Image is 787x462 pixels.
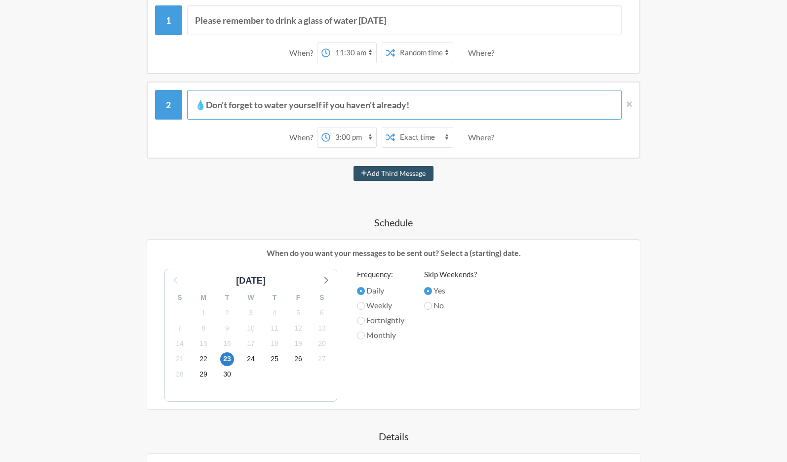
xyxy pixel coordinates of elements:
[357,287,365,295] input: Daily
[220,352,234,366] span: Thursday, October 23, 2025
[187,5,622,35] input: Message
[220,337,234,351] span: Thursday, October 16, 2025
[268,352,281,366] span: Saturday, October 25, 2025
[291,337,305,351] span: Sunday, October 19, 2025
[315,337,329,351] span: Monday, October 20, 2025
[315,352,329,366] span: Monday, October 27, 2025
[168,290,192,305] div: S
[315,321,329,335] span: Monday, October 13, 2025
[424,299,477,311] label: No
[192,290,215,305] div: M
[310,290,334,305] div: S
[289,127,317,148] div: When?
[468,42,498,63] div: Where?
[215,290,239,305] div: T
[173,337,187,351] span: Tuesday, October 14, 2025
[424,302,432,310] input: No
[357,302,365,310] input: Weekly
[244,306,258,320] span: Friday, October 3, 2025
[268,321,281,335] span: Saturday, October 11, 2025
[357,317,365,325] input: Fortnightly
[197,352,210,366] span: Wednesday, October 22, 2025
[289,42,317,63] div: When?
[424,269,477,280] label: Skip Weekends?
[173,352,187,366] span: Tuesday, October 21, 2025
[173,321,187,335] span: Tuesday, October 7, 2025
[197,306,210,320] span: Wednesday, October 1, 2025
[357,329,404,341] label: Monthly
[468,127,498,148] div: Where?
[357,269,404,280] label: Frequency:
[173,368,187,381] span: Tuesday, October 28, 2025
[424,287,432,295] input: Yes
[291,306,305,320] span: Sunday, October 5, 2025
[286,290,310,305] div: F
[220,306,234,320] span: Thursday, October 2, 2025
[239,290,263,305] div: W
[232,274,270,288] div: [DATE]
[268,337,281,351] span: Saturday, October 18, 2025
[357,314,404,326] label: Fortnightly
[107,429,680,443] h4: Details
[291,352,305,366] span: Sunday, October 26, 2025
[357,299,404,311] label: Weekly
[244,352,258,366] span: Friday, October 24, 2025
[357,332,365,339] input: Monthly
[155,247,632,259] p: When do you want your messages to be sent out? Select a (starting) date.
[268,306,281,320] span: Saturday, October 4, 2025
[220,368,234,381] span: Thursday, October 30, 2025
[244,337,258,351] span: Friday, October 17, 2025
[424,285,477,296] label: Yes
[291,321,305,335] span: Sunday, October 12, 2025
[357,285,404,296] label: Daily
[107,215,680,229] h4: Schedule
[354,166,433,181] button: Add Third Message
[315,306,329,320] span: Monday, October 6, 2025
[197,337,210,351] span: Wednesday, October 15, 2025
[263,290,286,305] div: T
[244,321,258,335] span: Friday, October 10, 2025
[197,321,210,335] span: Wednesday, October 8, 2025
[197,368,210,381] span: Wednesday, October 29, 2025
[220,321,234,335] span: Thursday, October 9, 2025
[187,90,622,120] input: Message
